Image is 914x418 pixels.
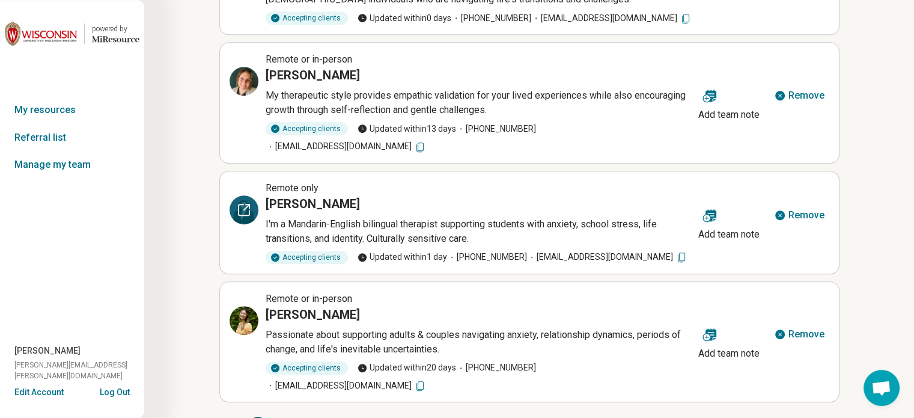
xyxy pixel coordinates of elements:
[5,19,77,48] img: University of Wisconsin-Madison
[447,251,527,263] span: [PHONE_NUMBER]
[266,140,426,153] span: [EMAIL_ADDRESS][DOMAIN_NAME]
[769,320,829,349] button: Remove
[531,12,692,25] span: [EMAIL_ADDRESS][DOMAIN_NAME]
[266,293,352,304] span: Remote or in-person
[266,328,693,357] p: Passionate about supporting adults & couples navigating anxiety, relationship dynamics, periods o...
[864,370,900,406] div: Open chat
[14,386,64,399] button: Edit Account
[451,12,531,25] span: [PHONE_NUMBER]
[14,360,144,381] span: [PERSON_NAME][EMAIL_ADDRESS][PERSON_NAME][DOMAIN_NAME]
[266,88,693,117] p: My therapeutic style provides empathic validation for your lived experiences while also encouragi...
[266,380,426,392] span: [EMAIL_ADDRESS][DOMAIN_NAME]
[358,361,456,374] span: Updated within 20 days
[5,19,139,48] a: University of Wisconsin-Madisonpowered by
[266,54,352,65] span: Remote or in-person
[266,67,360,84] h3: [PERSON_NAME]
[266,251,348,264] div: Accepting clients
[100,386,130,396] button: Log Out
[358,12,451,25] span: Updated within 0 days
[266,122,348,135] div: Accepting clients
[527,251,687,263] span: [EMAIL_ADDRESS][DOMAIN_NAME]
[769,201,829,230] button: Remove
[266,306,360,323] h3: [PERSON_NAME]
[693,81,764,124] button: Add team note
[358,123,456,135] span: Updated within 13 days
[693,320,764,363] button: Add team note
[456,123,536,135] span: [PHONE_NUMBER]
[693,201,764,244] button: Add team note
[769,81,829,110] button: Remove
[266,195,360,212] h3: [PERSON_NAME]
[266,217,693,246] p: I'm a Mandarin-English bilingual therapist supporting students with anxiety, school stress, life ...
[456,361,536,374] span: [PHONE_NUMBER]
[358,251,447,263] span: Updated within 1 day
[266,182,318,194] span: Remote only
[266,11,348,25] div: Accepting clients
[14,345,81,357] span: [PERSON_NAME]
[266,361,348,375] div: Accepting clients
[92,23,139,34] div: powered by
